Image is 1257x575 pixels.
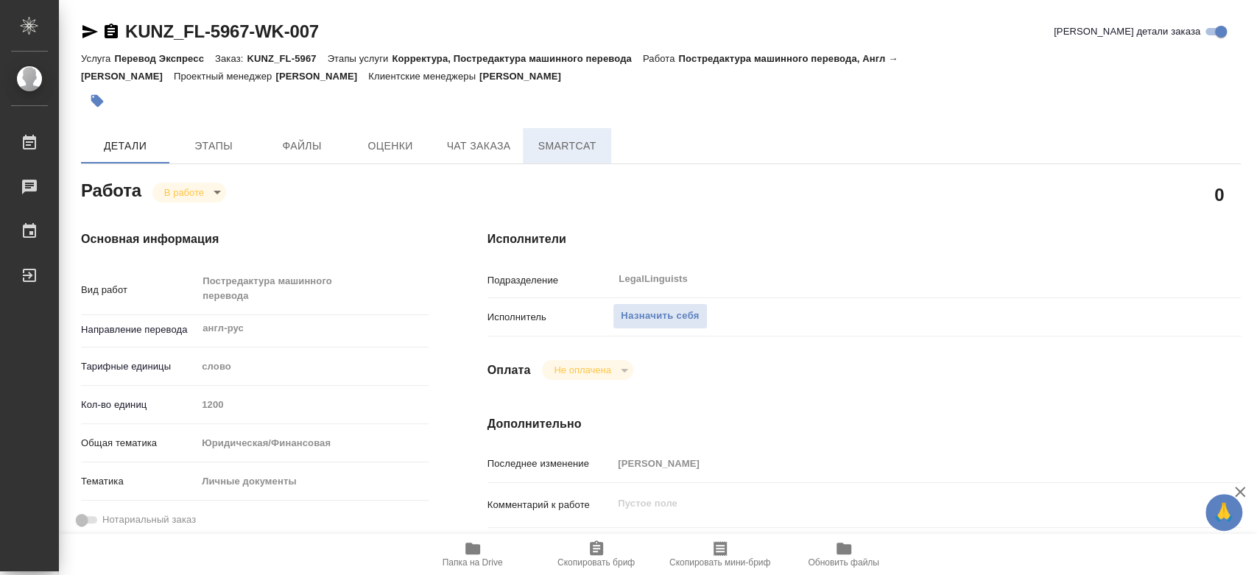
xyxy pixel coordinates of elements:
[669,557,770,568] span: Скопировать мини-бриф
[197,431,428,456] div: Юридическая/Финансовая
[443,137,514,155] span: Чат заказа
[613,303,707,329] button: Назначить себя
[197,394,428,415] input: Пустое поле
[197,469,428,494] div: Личные документы
[479,71,572,82] p: [PERSON_NAME]
[81,85,113,117] button: Добавить тэг
[81,359,197,374] p: Тарифные единицы
[1211,497,1236,528] span: 🙏
[487,361,531,379] h4: Оплата
[487,498,613,512] p: Комментарий к работе
[643,53,679,64] p: Работа
[114,53,215,64] p: Перевод Экспресс
[549,364,615,376] button: Не оплачена
[487,230,1241,248] h4: Исполнители
[267,137,337,155] span: Файлы
[102,23,120,40] button: Скопировать ссылку
[658,534,782,575] button: Скопировать мини-бриф
[621,308,699,325] span: Назначить себя
[125,21,319,41] a: KUNZ_FL-5967-WK-007
[328,53,392,64] p: Этапы услуги
[355,137,426,155] span: Оценки
[487,456,613,471] p: Последнее изменение
[160,186,208,199] button: В работе
[81,230,429,248] h4: Основная информация
[247,53,327,64] p: KUNZ_FL-5967
[102,512,196,527] span: Нотариальный заказ
[557,557,635,568] span: Скопировать бриф
[1054,24,1200,39] span: [PERSON_NAME] детали заказа
[178,137,249,155] span: Этапы
[197,354,428,379] div: слово
[368,71,479,82] p: Клиентские менеджеры
[808,557,879,568] span: Обновить файлы
[81,398,197,412] p: Кол-во единиц
[487,415,1241,433] h4: Дополнительно
[174,71,275,82] p: Проектный менеджер
[215,53,247,64] p: Заказ:
[275,71,368,82] p: [PERSON_NAME]
[392,53,642,64] p: Корректура, Постредактура машинного перевода
[542,360,633,380] div: В работе
[81,474,197,489] p: Тематика
[613,453,1177,474] input: Пустое поле
[1205,494,1242,531] button: 🙏
[81,23,99,40] button: Скопировать ссылку для ЯМессенджера
[90,137,161,155] span: Детали
[487,310,613,325] p: Исполнитель
[81,53,114,64] p: Услуга
[443,557,503,568] span: Папка на Drive
[1214,182,1224,207] h2: 0
[535,534,658,575] button: Скопировать бриф
[152,183,226,202] div: В работе
[81,322,197,337] p: Направление перевода
[81,283,197,297] p: Вид работ
[81,436,197,451] p: Общая тематика
[532,137,602,155] span: SmartCat
[782,534,906,575] button: Обновить файлы
[81,176,141,202] h2: Работа
[411,534,535,575] button: Папка на Drive
[487,273,613,288] p: Подразделение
